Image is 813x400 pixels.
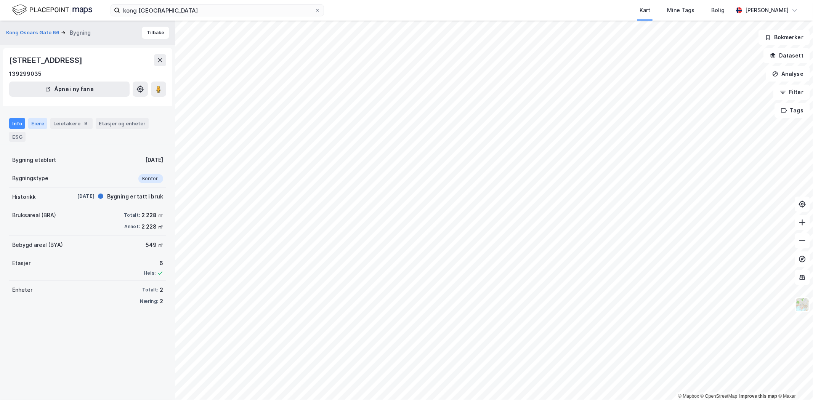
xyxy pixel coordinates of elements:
[144,259,163,268] div: 6
[711,6,725,15] div: Bolig
[142,27,169,39] button: Tilbake
[9,132,26,142] div: ESG
[144,270,156,276] div: Heis:
[9,82,130,97] button: Åpne i ny fane
[6,29,61,37] button: Kong Oscars Gate 66
[12,259,30,268] div: Etasjer
[160,285,163,294] div: 2
[775,103,810,118] button: Tags
[120,5,314,16] input: Søk på adresse, matrikkel, gårdeiere, leietakere eller personer
[146,240,163,250] div: 549 ㎡
[12,3,92,17] img: logo.f888ab2527a4732fd821a326f86c7f29.svg
[678,394,699,399] a: Mapbox
[141,211,163,220] div: 2 228 ㎡
[773,85,810,100] button: Filter
[763,48,810,63] button: Datasett
[70,28,91,37] div: Bygning
[12,285,32,294] div: Enheter
[766,66,810,82] button: Analyse
[12,211,56,220] div: Bruksareal (BRA)
[141,222,163,231] div: 2 228 ㎡
[145,155,163,165] div: [DATE]
[107,192,163,201] div: Bygning er tatt i bruk
[758,30,810,45] button: Bokmerker
[9,118,25,129] div: Info
[12,240,63,250] div: Bebygd areal (BYA)
[124,212,140,218] div: Totalt:
[12,192,36,202] div: Historikk
[12,155,56,165] div: Bygning etablert
[12,174,48,183] div: Bygningstype
[28,118,47,129] div: Eiere
[745,6,789,15] div: [PERSON_NAME]
[50,118,93,129] div: Leietakere
[739,394,777,399] a: Improve this map
[64,193,95,200] div: [DATE]
[775,363,813,400] div: Kontrollprogram for chat
[775,363,813,400] iframe: Chat Widget
[99,120,146,127] div: Etasjer og enheter
[82,120,90,127] div: 9
[667,6,694,15] div: Mine Tags
[140,298,158,304] div: Næring:
[640,6,650,15] div: Kart
[9,54,84,66] div: [STREET_ADDRESS]
[142,287,158,293] div: Totalt:
[9,69,42,78] div: 139299035
[795,298,810,312] img: Z
[701,394,738,399] a: OpenStreetMap
[124,224,140,230] div: Annet:
[160,297,163,306] div: 2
